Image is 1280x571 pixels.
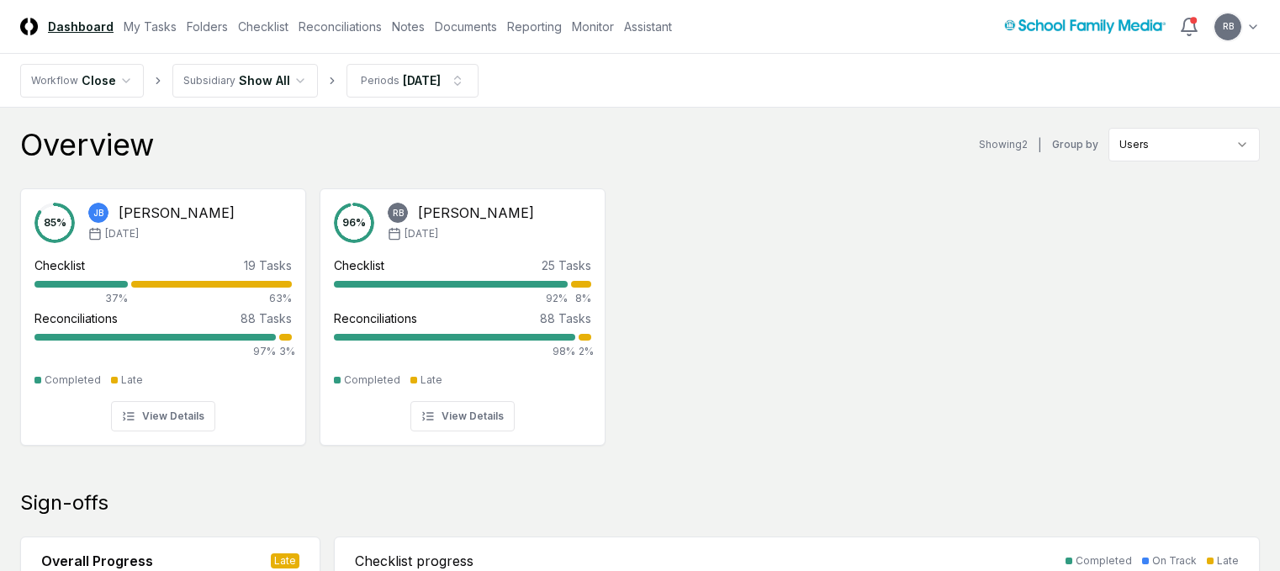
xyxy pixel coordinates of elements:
[238,18,288,35] a: Checklist
[34,309,118,327] div: Reconciliations
[1076,553,1132,568] div: Completed
[571,291,591,306] div: 8%
[20,489,1260,516] div: Sign-offs
[299,18,382,35] a: Reconciliations
[41,551,153,571] div: Overall Progress
[393,207,404,219] span: RB
[542,256,591,274] div: 25 Tasks
[121,373,143,388] div: Late
[105,226,139,241] span: [DATE]
[418,203,534,223] div: [PERSON_NAME]
[403,71,441,89] div: [DATE]
[979,137,1028,152] div: Showing 2
[334,291,568,306] div: 92%
[405,226,438,241] span: [DATE]
[1038,136,1042,154] div: |
[1004,19,1166,34] img: School Family Media logo
[271,553,299,568] div: Late
[1223,20,1234,33] span: RB
[540,309,591,327] div: 88 Tasks
[34,291,128,306] div: 37%
[20,64,479,98] nav: breadcrumb
[420,373,442,388] div: Late
[346,64,479,98] button: Periods[DATE]
[435,18,497,35] a: Documents
[1213,12,1243,42] button: RB
[1152,553,1197,568] div: On Track
[20,18,38,35] img: Logo
[119,203,235,223] div: [PERSON_NAME]
[1217,553,1239,568] div: Late
[31,73,78,88] div: Workflow
[183,73,235,88] div: Subsidiary
[20,128,154,161] div: Overview
[45,373,101,388] div: Completed
[334,256,384,274] div: Checklist
[34,256,85,274] div: Checklist
[410,401,515,431] button: View Details
[131,291,292,306] div: 63%
[241,309,292,327] div: 88 Tasks
[279,344,292,359] div: 3%
[572,18,614,35] a: Monitor
[334,344,575,359] div: 98%
[334,309,417,327] div: Reconciliations
[344,373,400,388] div: Completed
[507,18,562,35] a: Reporting
[187,18,228,35] a: Folders
[361,73,399,88] div: Periods
[34,344,276,359] div: 97%
[392,18,425,35] a: Notes
[93,207,103,219] span: JB
[20,175,306,446] a: 85%JB[PERSON_NAME][DATE]Checklist19 Tasks37%63%Reconciliations88 Tasks97%3%CompletedLateView Details
[624,18,672,35] a: Assistant
[355,551,473,571] div: Checklist progress
[111,401,215,431] button: View Details
[48,18,114,35] a: Dashboard
[579,344,591,359] div: 2%
[124,18,177,35] a: My Tasks
[1052,140,1098,150] label: Group by
[320,175,606,446] a: 96%RB[PERSON_NAME][DATE]Checklist25 Tasks92%8%Reconciliations88 Tasks98%2%CompletedLateView Details
[244,256,292,274] div: 19 Tasks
